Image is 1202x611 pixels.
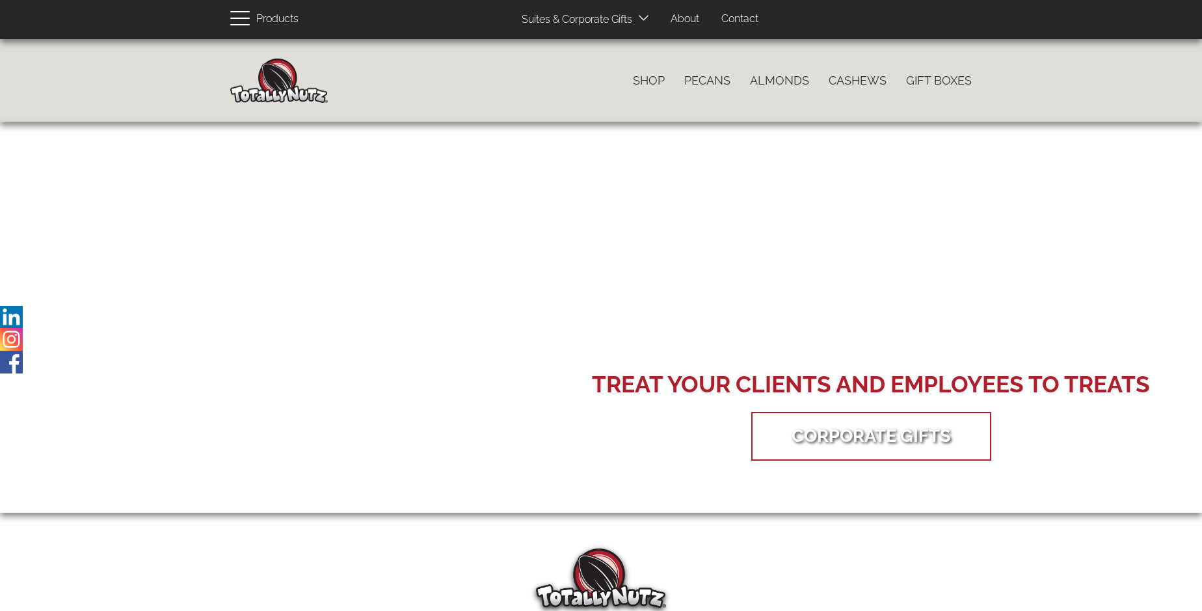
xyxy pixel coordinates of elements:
[592,368,1150,401] div: Treat your Clients and Employees to Treats
[623,67,674,94] a: Shop
[712,7,768,32] a: Contact
[740,67,819,94] a: Almonds
[674,67,740,94] a: Pecans
[661,7,709,32] a: About
[536,549,666,608] img: Totally Nutz Logo
[819,67,896,94] a: Cashews
[772,415,970,456] a: Corporate Gifts
[256,10,299,29] span: Products
[896,67,982,94] a: Gift Boxes
[230,59,328,103] img: Home
[512,7,636,33] a: Suites & Corporate Gifts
